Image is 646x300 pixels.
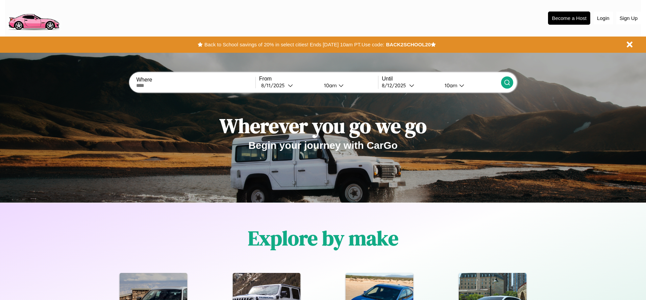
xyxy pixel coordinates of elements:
h1: Explore by make [248,224,398,252]
div: 10am [321,82,339,89]
button: Become a Host [548,11,590,25]
button: Back to School savings of 20% in select cities! Ends [DATE] 10am PT.Use code: [203,40,386,49]
button: Sign Up [616,12,641,24]
div: 10am [441,82,459,89]
button: 10am [319,82,378,89]
label: Where [136,77,255,83]
b: BACK2SCHOOL20 [386,42,431,47]
div: 8 / 11 / 2025 [261,82,288,89]
button: 8/11/2025 [259,82,319,89]
label: From [259,76,378,82]
button: Login [594,12,613,24]
img: logo [5,3,62,32]
label: Until [382,76,501,82]
button: 10am [439,82,501,89]
div: 8 / 12 / 2025 [382,82,409,89]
